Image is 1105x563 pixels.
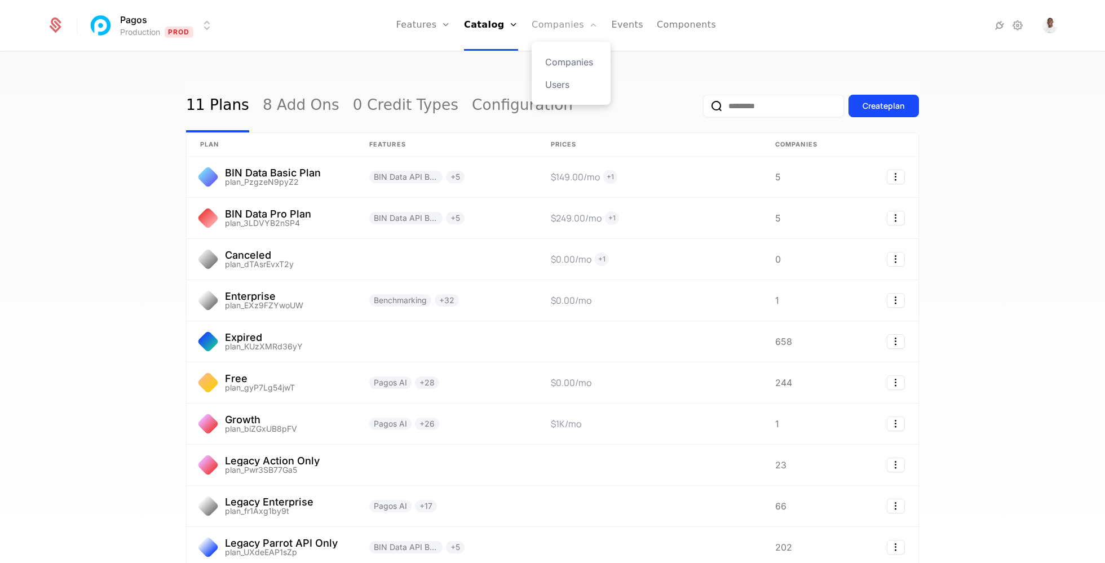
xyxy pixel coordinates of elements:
[120,13,147,26] span: Pagos
[887,416,905,431] button: Select action
[887,375,905,390] button: Select action
[887,458,905,472] button: Select action
[887,334,905,349] button: Select action
[1042,17,1058,33] button: Open user button
[120,26,160,38] div: Production
[762,133,852,157] th: Companies
[887,252,905,267] button: Select action
[545,55,597,69] a: Companies
[1042,17,1058,33] img: LJ Durante
[887,499,905,513] button: Select action
[187,133,356,157] th: plan
[87,12,114,39] img: Pagos
[545,78,597,91] a: Users
[165,26,193,38] span: Prod
[91,13,214,38] button: Select environment
[1011,19,1024,32] a: Settings
[263,79,339,132] a: 8 Add Ons
[353,79,458,132] a: 0 Credit Types
[186,79,249,132] a: 11 Plans
[356,133,537,157] th: Features
[887,211,905,225] button: Select action
[887,293,905,308] button: Select action
[848,95,919,117] button: Createplan
[887,170,905,184] button: Select action
[537,133,762,157] th: Prices
[472,79,573,132] a: Configuration
[863,100,905,112] div: Create plan
[887,540,905,555] button: Select action
[993,19,1006,32] a: Integrations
